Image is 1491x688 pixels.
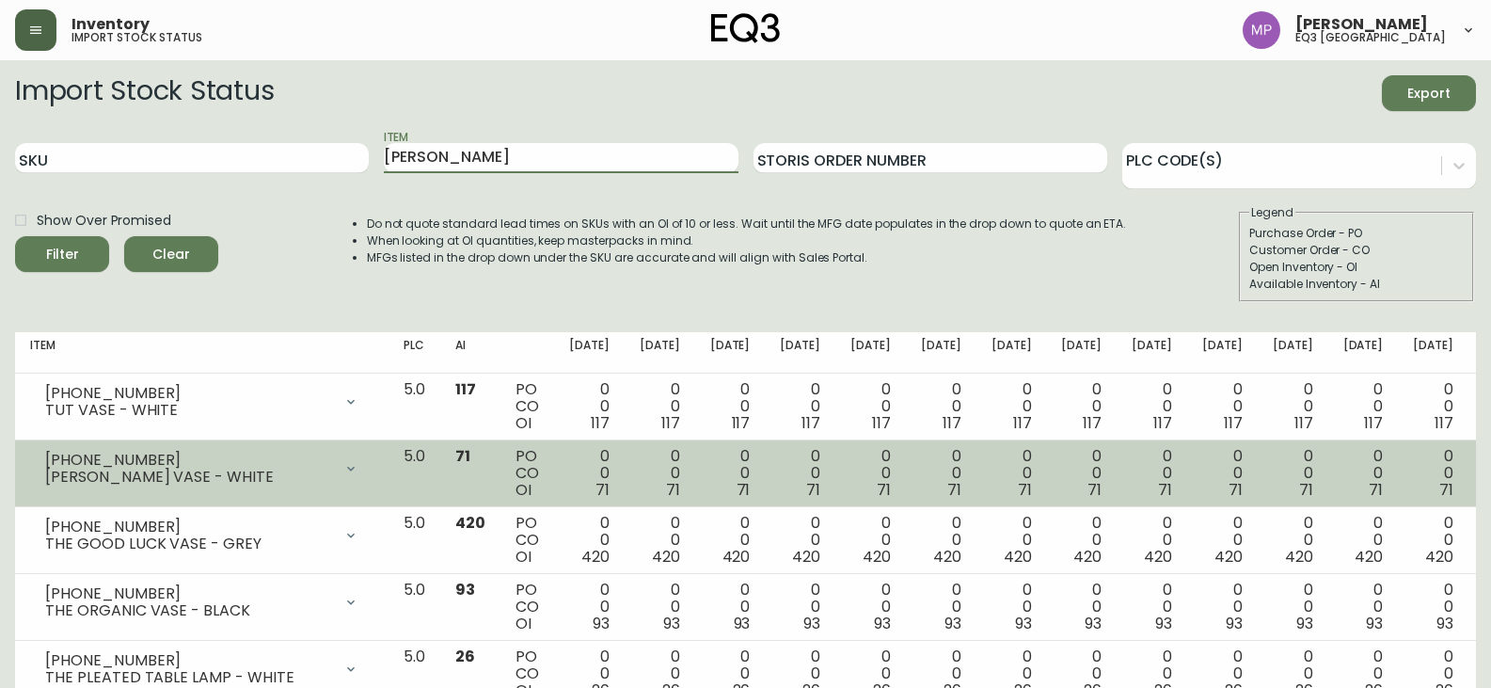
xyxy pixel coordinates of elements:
span: 71 [455,445,470,467]
div: 0 0 [1343,448,1384,499]
span: 117 [1083,412,1102,434]
img: logo [711,13,781,43]
span: 93 [734,613,751,634]
span: 117 [943,412,961,434]
th: [DATE] [1046,332,1117,374]
div: 0 0 [569,381,610,432]
div: TUT VASE - WHITE [45,402,332,419]
div: 0 0 [710,515,751,566]
div: 0 0 [1132,448,1172,499]
div: [PHONE_NUMBER][PERSON_NAME] VASE - WHITE [30,448,373,489]
th: [DATE] [1398,332,1468,374]
span: 93 [1296,613,1313,634]
span: 93 [1226,613,1243,634]
th: [DATE] [695,332,766,374]
img: 898fb1fef72bdc68defcae31627d8d29 [1243,11,1280,49]
div: 0 0 [1413,381,1453,432]
div: 0 0 [640,448,680,499]
span: 117 [801,412,820,434]
div: 0 0 [1132,582,1172,632]
span: 71 [1229,479,1243,501]
div: 0 0 [1273,582,1313,632]
span: 420 [722,546,751,568]
div: 0 0 [850,582,891,632]
span: 93 [593,613,610,634]
div: [PERSON_NAME] VASE - WHITE [45,469,332,486]
span: 420 [1285,546,1313,568]
div: THE PLEATED TABLE LAMP - WHITE [45,669,332,686]
th: [DATE] [906,332,976,374]
td: 5.0 [389,574,440,641]
span: 420 [1073,546,1102,568]
div: PO CO [516,448,539,499]
span: 71 [947,479,961,501]
span: 93 [455,579,475,600]
div: 0 0 [710,448,751,499]
div: THE GOOD LUCK VASE - GREY [45,536,332,552]
span: 117 [1013,412,1032,434]
span: OI [516,479,531,501]
th: Item [15,332,389,374]
div: 0 0 [1202,582,1243,632]
div: PO CO [516,381,539,432]
span: 420 [1144,546,1172,568]
div: 0 0 [1343,582,1384,632]
div: 0 0 [1273,448,1313,499]
span: OI [516,546,531,568]
legend: Legend [1249,204,1295,221]
div: 0 0 [1202,448,1243,499]
span: 93 [663,613,680,634]
div: 0 0 [921,515,961,566]
div: PO CO [516,515,539,566]
td: 5.0 [389,440,440,507]
div: 0 0 [1343,515,1384,566]
div: [PHONE_NUMBER] [45,385,332,402]
li: MFGs listed in the drop down under the SKU are accurate and will align with Sales Portal. [367,249,1127,266]
div: Customer Order - CO [1249,242,1464,259]
div: 0 0 [1273,381,1313,432]
div: 0 0 [569,515,610,566]
h5: eq3 [GEOGRAPHIC_DATA] [1295,32,1446,43]
span: 117 [661,412,680,434]
span: 117 [591,412,610,434]
div: Available Inventory - AI [1249,276,1464,293]
div: [PHONE_NUMBER]THE ORGANIC VASE - BLACK [30,582,373,623]
h5: import stock status [71,32,202,43]
td: 5.0 [389,507,440,574]
th: AI [440,332,500,374]
span: 93 [944,613,961,634]
span: 420 [1004,546,1032,568]
span: 420 [652,546,680,568]
th: [DATE] [1117,332,1187,374]
span: 71 [595,479,610,501]
span: Inventory [71,17,150,32]
span: 93 [874,613,891,634]
span: 117 [1294,412,1313,434]
span: 420 [933,546,961,568]
div: [PHONE_NUMBER]THE GOOD LUCK VASE - GREY [30,515,373,556]
span: 71 [1299,479,1313,501]
div: Filter [46,243,79,266]
div: 0 0 [991,448,1032,499]
span: 420 [792,546,820,568]
div: [PHONE_NUMBER] [45,452,332,469]
div: 0 0 [1343,381,1384,432]
div: Purchase Order - PO [1249,225,1464,242]
span: 71 [737,479,751,501]
div: 0 0 [780,381,820,432]
th: PLC [389,332,440,374]
div: 0 0 [1132,381,1172,432]
span: 117 [1224,412,1243,434]
span: Clear [139,243,203,266]
span: 71 [1018,479,1032,501]
th: [DATE] [554,332,625,374]
div: 0 0 [569,582,610,632]
div: THE ORGANIC VASE - BLACK [45,602,332,619]
span: 93 [1015,613,1032,634]
button: Clear [124,236,218,272]
div: 0 0 [1061,381,1102,432]
span: 71 [1439,479,1453,501]
div: 0 0 [1202,381,1243,432]
span: 93 [1436,613,1453,634]
span: 420 [1355,546,1383,568]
